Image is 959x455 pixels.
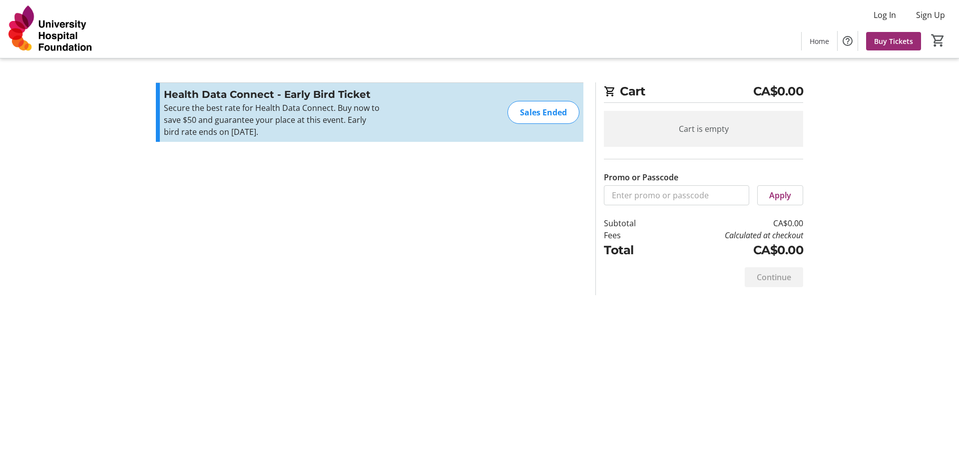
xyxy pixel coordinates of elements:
[604,217,662,229] td: Subtotal
[604,171,678,183] label: Promo or Passcode
[164,87,382,102] h3: Health Data Connect - Early Bird Ticket
[604,82,803,103] h2: Cart
[866,32,921,50] a: Buy Tickets
[662,217,803,229] td: CA$0.00
[866,7,904,23] button: Log In
[753,82,804,100] span: CA$0.00
[757,185,803,205] button: Apply
[810,36,829,46] span: Home
[916,9,945,21] span: Sign Up
[164,102,382,138] p: Secure the best rate for Health Data Connect. Buy now to save $50 and guarantee your place at thi...
[769,189,791,201] span: Apply
[838,31,858,51] button: Help
[604,241,662,259] td: Total
[802,32,837,50] a: Home
[604,229,662,241] td: Fees
[507,101,579,124] div: Sales Ended
[662,229,803,241] td: Calculated at checkout
[604,111,803,147] div: Cart is empty
[908,7,953,23] button: Sign Up
[662,241,803,259] td: CA$0.00
[604,185,749,205] input: Enter promo or passcode
[929,31,947,49] button: Cart
[6,4,95,54] img: University Hospital Foundation's Logo
[874,36,913,46] span: Buy Tickets
[874,9,896,21] span: Log In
